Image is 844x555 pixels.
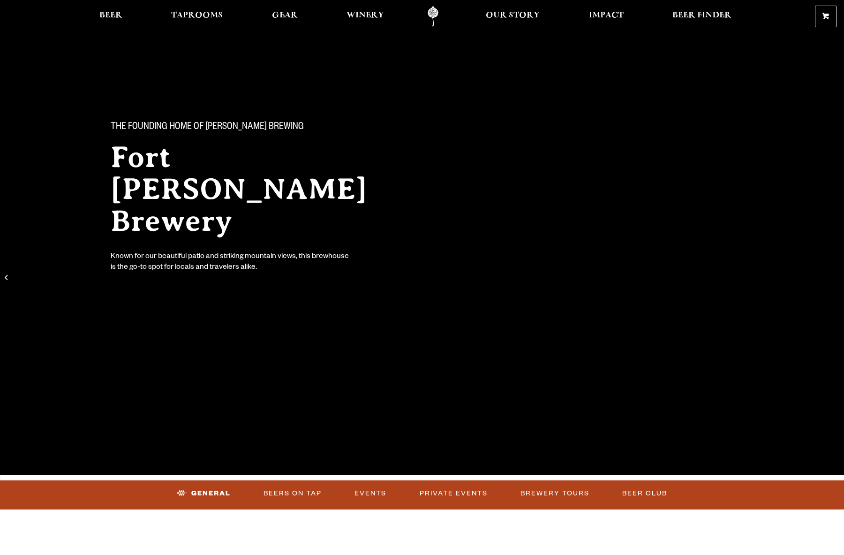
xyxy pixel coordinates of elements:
[340,6,390,27] a: Winery
[415,6,451,27] a: Odell Home
[93,6,128,27] a: Beer
[347,12,384,19] span: Winery
[165,6,229,27] a: Taprooms
[111,141,403,237] h2: Fort [PERSON_NAME] Brewery
[517,483,593,504] a: Brewery Tours
[416,483,491,504] a: Private Events
[589,12,624,19] span: Impact
[480,6,546,27] a: Our Story
[486,12,540,19] span: Our Story
[111,252,351,274] div: Known for our beautiful patio and striking mountain views, this brewhouse is the go-to spot for l...
[272,12,298,19] span: Gear
[351,483,390,504] a: Events
[672,12,731,19] span: Beer Finder
[173,483,234,504] a: General
[260,483,325,504] a: Beers on Tap
[171,12,223,19] span: Taprooms
[666,6,738,27] a: Beer Finder
[111,122,304,134] span: The Founding Home of [PERSON_NAME] Brewing
[266,6,304,27] a: Gear
[583,6,630,27] a: Impact
[618,483,671,504] a: Beer Club
[99,12,122,19] span: Beer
